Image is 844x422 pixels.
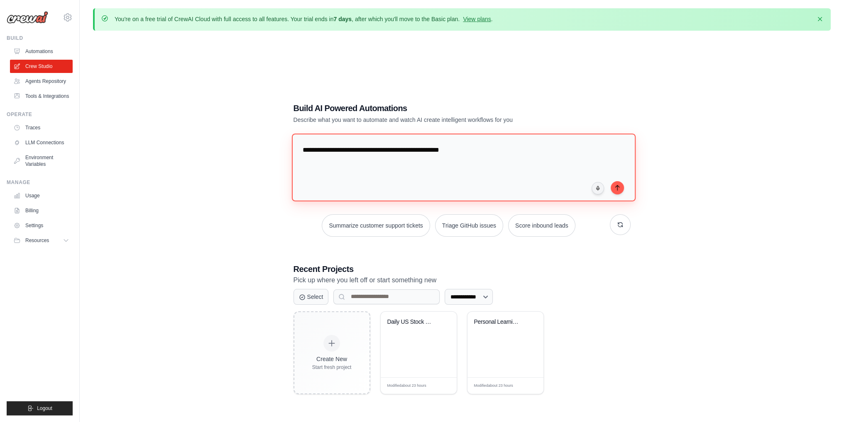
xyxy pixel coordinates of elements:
p: You're on a free trial of CrewAI Cloud with full access to all features. Your trial ends in , aft... [115,15,493,23]
a: Agents Repository [10,75,73,88]
button: Score inbound leads [508,214,575,237]
h3: Recent Projects [294,263,631,275]
p: Describe what you want to automate and watch AI create intelligent workflows for you [294,116,572,124]
a: Crew Studio [10,60,73,73]
span: Edit [437,383,444,389]
div: Operate [7,111,73,118]
a: Automations [10,45,73,58]
a: LLM Connections [10,136,73,149]
a: Usage [10,189,73,202]
button: Get new suggestions [610,214,631,235]
a: Billing [10,204,73,217]
div: Start fresh project [312,364,352,371]
p: Pick up where you left off or start something new [294,275,631,286]
button: Triage GitHub issues [435,214,503,237]
span: Resources [25,237,49,244]
a: View plans [463,16,491,22]
a: Tools & Integrations [10,90,73,103]
a: Settings [10,219,73,232]
span: Modified about 23 hours [474,383,513,389]
button: Click to speak your automation idea [592,182,604,194]
a: Environment Variables [10,151,73,171]
span: Edit [524,383,531,389]
div: Build [7,35,73,41]
button: Summarize customer support tickets [322,214,430,237]
button: Logout [7,401,73,415]
button: Select [294,289,329,305]
a: Traces [10,121,73,134]
div: Create New [312,355,352,363]
img: Logo [7,11,48,24]
span: Logout [37,405,52,412]
div: Personal Learning Management System [474,318,524,326]
div: Daily US Stock Market Intelligence [387,318,438,326]
span: Modified about 23 hours [387,383,426,389]
h1: Build AI Powered Automations [294,102,572,114]
div: Manage [7,179,73,186]
button: Resources [10,234,73,247]
strong: 7 days [333,16,352,22]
